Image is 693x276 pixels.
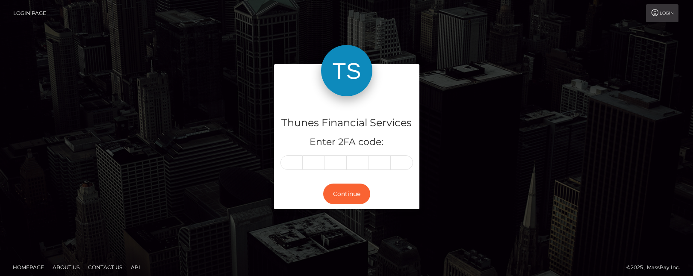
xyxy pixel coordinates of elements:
[646,4,678,22] a: Login
[127,261,144,274] a: API
[85,261,126,274] a: Contact Us
[13,4,46,22] a: Login Page
[280,116,413,131] h4: Thunes Financial Services
[323,184,370,205] button: Continue
[49,261,83,274] a: About Us
[9,261,47,274] a: Homepage
[280,136,413,149] h5: Enter 2FA code:
[626,263,687,272] div: © 2025 , MassPay Inc.
[321,45,372,96] img: Thunes Financial Services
